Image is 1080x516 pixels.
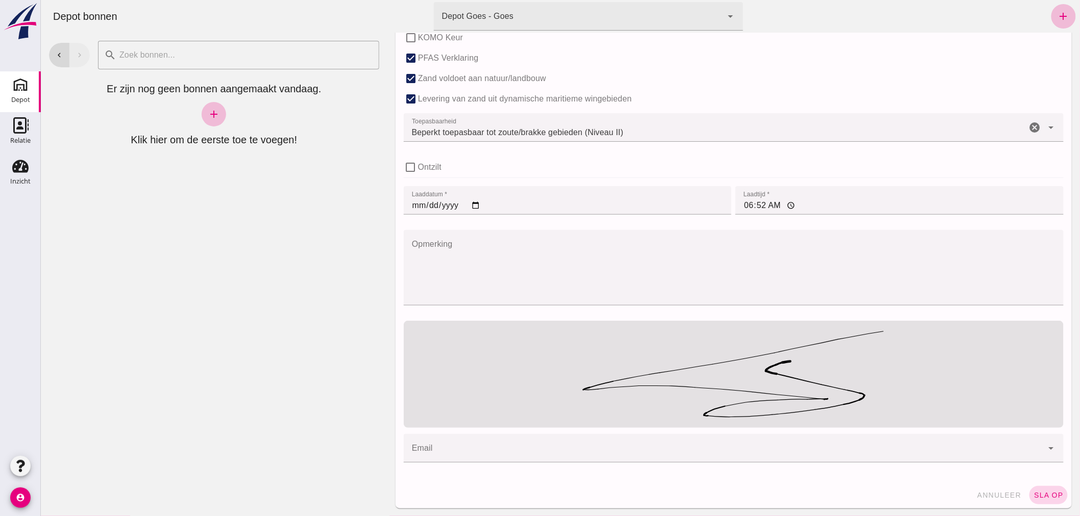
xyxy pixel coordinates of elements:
img: logo-small.a267ee39.svg [2,3,39,40]
div: Depot Goes - Goes [401,10,473,22]
span: annuleer [936,491,981,499]
div: Depot [11,96,30,103]
i: account_circle [10,487,31,508]
i: add [167,108,179,120]
label: Zand voldoet aan natuur/landbouw [377,68,505,89]
button: sla op [989,486,1027,504]
div: Relatie [10,137,31,144]
i: arrow_drop_down [1004,121,1017,134]
label: PFAS Verklaring [377,48,438,68]
button: annuleer [932,486,985,504]
label: Ontzilt [377,157,401,177]
span: Beperkt toepasbaar tot zoute/brakke gebieden (Niveau II) [371,126,583,139]
i: arrow_drop_down [684,10,696,22]
span: sla op [993,491,1023,499]
label: KOMO Keur [377,28,422,48]
div: Er zijn nog geen bonnen aangemaakt vandaag. Klik hier om de eerste toe te voegen! [8,82,338,147]
i: Wis Toepasbaarheid [988,121,1000,134]
label: Levering van zand uit dynamische maritieme wingebieden [377,89,591,109]
div: Inzicht [10,178,31,185]
i: Open [1004,442,1017,454]
i: chevron_left [14,50,23,60]
i: add [1017,10,1029,22]
div: Depot bonnen [4,9,85,23]
input: Zoek bonnen... [76,41,332,69]
i: search [63,49,76,61]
